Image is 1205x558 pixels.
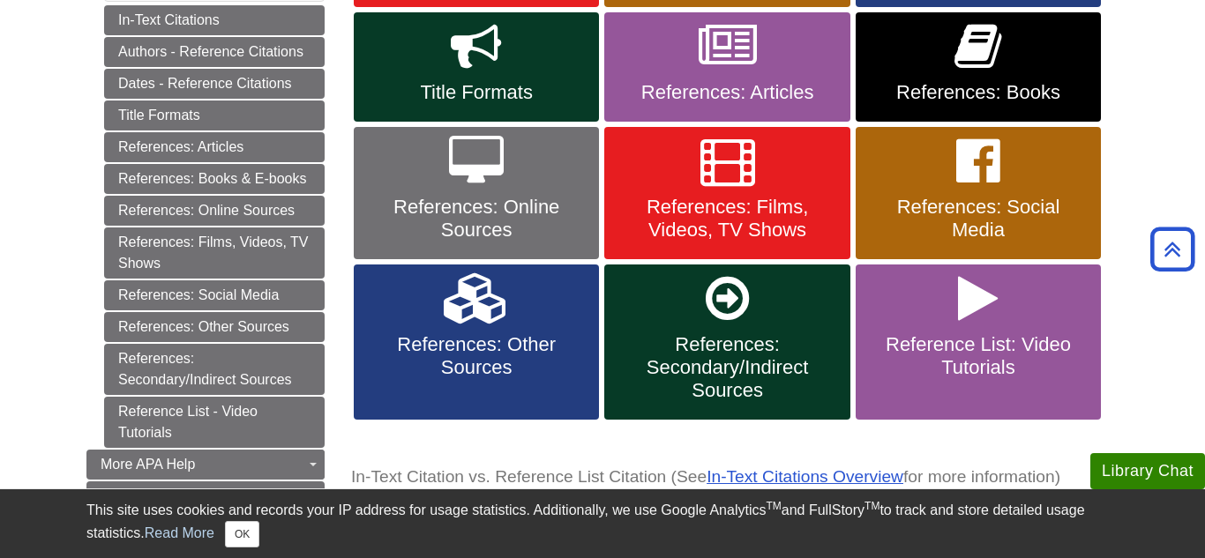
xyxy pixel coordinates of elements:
[367,196,586,242] span: References: Online Sources
[856,264,1101,420] a: Reference List: Video Tutorials
[104,164,325,194] a: References: Books & E-books
[354,12,599,122] a: Title Formats
[104,227,325,279] a: References: Films, Videos, TV Shows
[104,5,325,35] a: In-Text Citations
[354,127,599,259] a: References: Online Sources
[86,450,325,480] a: More APA Help
[707,467,903,486] a: In-Text Citations Overview
[869,333,1088,379] span: Reference List: Video Tutorials
[354,264,599,420] a: References: Other Sources
[856,12,1101,122] a: References: Books
[617,196,836,242] span: References: Films, Videos, TV Shows
[1144,237,1201,261] a: Back to Top
[604,12,849,122] a: References: Articles
[766,500,781,512] sup: TM
[104,100,325,130] a: Title Formats
[104,132,325,162] a: References: Articles
[864,500,879,512] sup: TM
[101,457,195,472] span: More APA Help
[604,264,849,420] a: References: Secondary/Indirect Sources
[367,81,586,104] span: Title Formats
[104,37,325,67] a: Authors - Reference Citations
[1090,453,1205,489] button: Library Chat
[145,525,214,540] a: Read More
[225,521,259,547] button: Close
[104,69,325,99] a: Dates - Reference Citations
[104,312,325,342] a: References: Other Sources
[104,196,325,226] a: References: Online Sources
[351,458,1119,497] caption: In-Text Citation vs. Reference List Citation (See for more information)
[86,500,1119,547] div: This site uses cookies and records your IP address for usage statistics. Additionally, we use Goo...
[869,81,1088,104] span: References: Books
[104,397,325,448] a: Reference List - Video Tutorials
[869,196,1088,242] span: References: Social Media
[617,81,836,104] span: References: Articles
[617,333,836,402] span: References: Secondary/Indirect Sources
[104,344,325,395] a: References: Secondary/Indirect Sources
[604,127,849,259] a: References: Films, Videos, TV Shows
[104,280,325,310] a: References: Social Media
[86,481,325,511] a: About Plagiarism
[367,333,586,379] span: References: Other Sources
[856,127,1101,259] a: References: Social Media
